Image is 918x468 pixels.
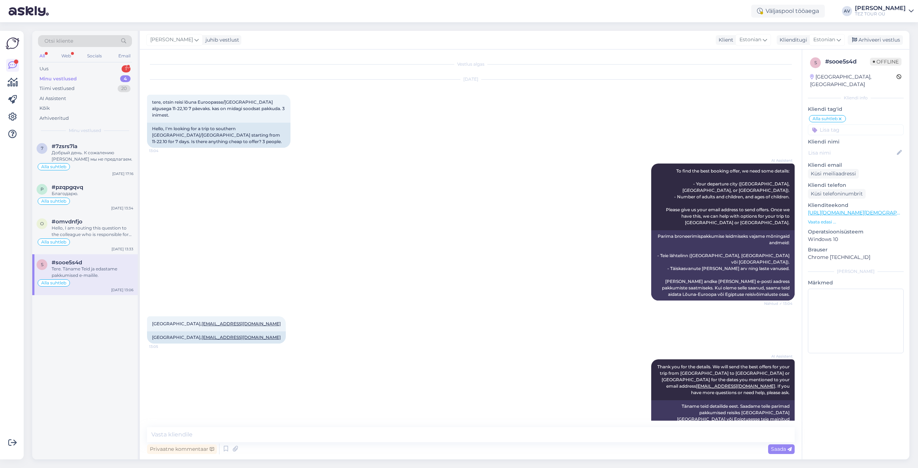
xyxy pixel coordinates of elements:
p: Märkmed [808,279,904,287]
p: Kliendi telefon [808,181,904,189]
input: Lisa tag [808,124,904,135]
a: [EMAIL_ADDRESS][DOMAIN_NAME] [696,383,775,389]
span: Offline [870,58,902,66]
div: Hello, I am routing this question to the colleague who is responsible for this topic. The reply m... [52,225,133,238]
div: 1 [122,65,131,72]
span: #omvdnfjo [52,218,82,225]
div: Socials [86,51,103,61]
span: #sooe5s4d [52,259,82,266]
span: Nähtud ✓ 13:04 [764,301,792,306]
div: Web [60,51,72,61]
span: tere, otsin reisi lõuna Euroopasse/[GEOGRAPHIC_DATA] algusega 11-22,10 7 päevaks. kas on midagi s... [152,99,286,118]
span: s [41,262,43,267]
div: Küsi telefoninumbrit [808,189,866,199]
div: Klienditugi [777,36,807,44]
span: Alla suhtleb [813,117,838,121]
div: [GEOGRAPHIC_DATA], [GEOGRAPHIC_DATA] [810,73,896,88]
span: [GEOGRAPHIC_DATA], [152,321,281,326]
p: Windows 10 [808,236,904,243]
div: Email [117,51,132,61]
div: Klient [716,36,733,44]
div: Vestlus algas [147,61,795,67]
span: AI Assistent [766,354,792,359]
div: [DATE] 13:34 [111,205,133,211]
span: o [40,221,44,226]
p: Brauser [808,246,904,254]
div: # sooe5s4d [825,57,870,66]
div: Täname teid detailide eest. Saadame teile parimad pakkumised reisiks [GEOGRAPHIC_DATA] [GEOGRAPHI... [651,400,795,445]
span: Estonian [739,36,761,44]
span: Alla suhtleb [41,165,66,169]
div: Hello, I'm looking for a trip to southern [GEOGRAPHIC_DATA]/[GEOGRAPHIC_DATA] starting from 11-22... [147,123,290,148]
div: Minu vestlused [39,75,77,82]
div: Tiimi vestlused [39,85,75,92]
span: Alla suhtleb [41,281,66,285]
div: Добрый день. К сожалению [PERSON_NAME] мы не предлагаем. [52,150,133,162]
div: Privaatne kommentaar [147,444,217,454]
div: TEZ TOUR OÜ [855,11,906,17]
span: Estonian [813,36,835,44]
div: Благодарю. [52,190,133,197]
span: #pzqpgqvq [52,184,83,190]
p: Kliendi tag'id [808,105,904,113]
span: 13:05 [149,344,176,349]
div: AV [842,6,852,16]
div: Kliendi info [808,95,904,101]
p: Kliendi email [808,161,904,169]
img: Askly Logo [6,37,19,50]
span: 13:04 [149,148,176,153]
span: [PERSON_NAME] [150,36,193,44]
a: [EMAIL_ADDRESS][DOMAIN_NAME] [202,321,281,326]
p: Operatsioonisüsteem [808,228,904,236]
span: Minu vestlused [69,127,101,134]
div: Küsi meiliaadressi [808,169,859,179]
div: 4 [120,75,131,82]
input: Lisa nimi [808,149,895,157]
span: Thank you for the details. We will send the best offers for your trip from [GEOGRAPHIC_DATA] to [... [657,364,791,395]
p: Klienditeekond [808,202,904,209]
div: [PERSON_NAME] [855,5,906,11]
span: #7zsrs7la [52,143,77,150]
span: Otsi kliente [44,37,73,45]
div: [DATE] 13:33 [112,246,133,252]
span: To find the best booking offer, we need some details: - Your departure city ([GEOGRAPHIC_DATA], [... [666,168,791,225]
div: [GEOGRAPHIC_DATA], [147,331,286,344]
div: juhib vestlust [203,36,239,44]
span: Saada [771,446,792,452]
p: Vaata edasi ... [808,219,904,225]
div: 20 [118,85,131,92]
span: 7 [41,146,43,151]
span: AI Assistent [766,158,792,163]
span: Alla suhtleb [41,199,66,203]
p: Chrome [TECHNICAL_ID] [808,254,904,261]
div: All [38,51,46,61]
div: [DATE] [147,76,795,82]
div: [DATE] 13:06 [111,287,133,293]
div: Parima broneerimispakkumise leidmiseks vajame mõningaid andmeid: - Teie lähtelinn ([GEOGRAPHIC_DA... [651,230,795,301]
div: Kõik [39,105,50,112]
div: Väljaspool tööaega [751,5,825,18]
div: Arhiveeritud [39,115,69,122]
div: [DATE] 17:16 [112,171,133,176]
a: [PERSON_NAME]TEZ TOUR OÜ [855,5,914,17]
span: s [814,60,817,65]
div: [PERSON_NAME] [808,268,904,275]
span: p [41,186,44,192]
div: AI Assistent [39,95,66,102]
div: Tere. Täname Teid ja edastame pakkumised e-mailile. [52,266,133,279]
a: [EMAIL_ADDRESS][DOMAIN_NAME] [202,335,281,340]
p: Kliendi nimi [808,138,904,146]
div: Uus [39,65,48,72]
span: Alla suhtleb [41,240,66,244]
div: Arhiveeri vestlus [848,35,903,45]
